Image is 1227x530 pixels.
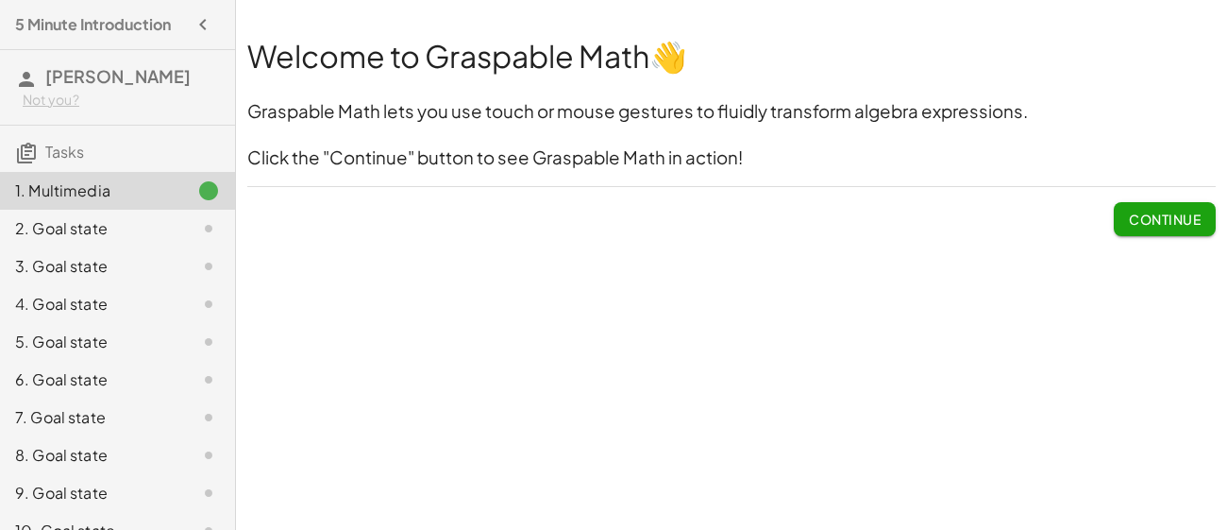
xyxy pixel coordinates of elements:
[247,35,1216,77] h1: Welcome to Graspable Math
[15,482,167,504] div: 9. Goal state
[45,65,191,87] span: [PERSON_NAME]
[15,331,167,353] div: 5. Goal state
[197,444,220,467] i: Task not started.
[197,331,220,353] i: Task not started.
[15,444,167,467] div: 8. Goal state
[247,99,1216,125] h3: Graspable Math lets you use touch or mouse gestures to fluidly transform algebra expressions.
[197,368,220,391] i: Task not started.
[23,91,220,110] div: Not you?
[15,255,167,278] div: 3. Goal state
[197,180,220,202] i: Task finished.
[45,142,84,162] span: Tasks
[197,293,220,316] i: Task not started.
[1114,202,1216,236] button: Continue
[197,217,220,240] i: Task not started.
[15,406,167,429] div: 7. Goal state
[15,368,167,391] div: 6. Goal state
[197,406,220,429] i: Task not started.
[15,180,167,202] div: 1. Multimedia
[15,217,167,240] div: 2. Goal state
[197,255,220,278] i: Task not started.
[247,145,1216,171] h3: Click the "Continue" button to see Graspable Math in action!
[15,293,167,316] div: 4. Goal state
[649,37,687,75] strong: 👋
[197,482,220,504] i: Task not started.
[1129,211,1201,228] span: Continue
[15,13,171,36] h4: 5 Minute Introduction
